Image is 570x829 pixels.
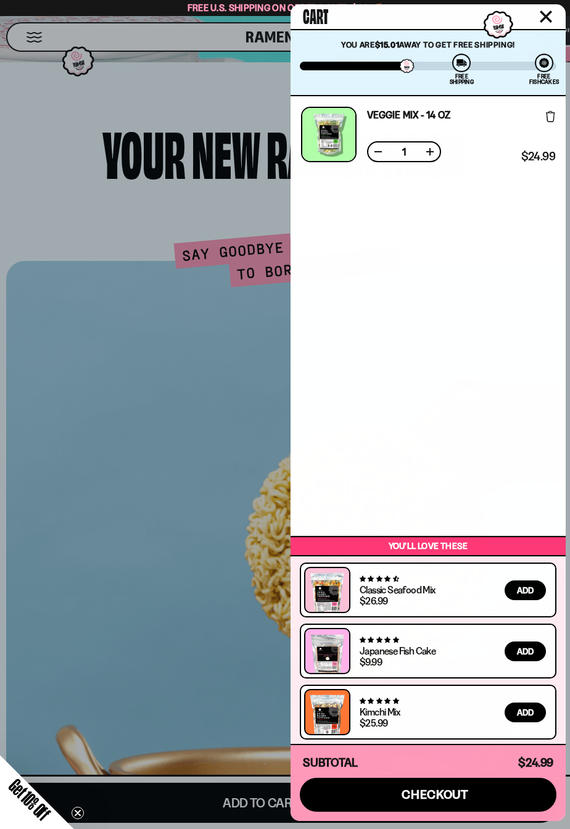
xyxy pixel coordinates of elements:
[394,147,414,157] span: 1
[521,151,555,162] span: $24.99
[300,778,556,812] button: checkout
[360,575,399,583] span: 4.68 stars
[360,645,436,657] a: Japanese Fish Cake
[360,718,387,728] div: $25.99
[188,2,383,14] span: Free U.S. Shipping on Orders over $40 🍜
[517,647,534,656] span: Add
[529,73,560,85] div: Free Fishcakes
[450,73,474,85] div: Free Shipping
[402,788,469,801] span: checkout
[360,636,399,644] span: 4.76 stars
[505,703,546,722] button: Add
[300,39,556,49] p: You are away to get Free Shipping!
[6,775,54,823] span: Get 10% Off
[505,641,546,661] button: Add
[517,708,534,717] span: Add
[375,39,400,49] strong: $15.01
[517,586,534,595] span: Add
[303,2,328,27] span: Cart
[537,7,555,26] button: Close cart
[360,596,387,606] div: $26.99
[294,540,563,552] p: You’ll love these
[360,697,399,705] span: 4.76 stars
[360,584,436,596] a: Classic Seafood Mix
[367,110,450,120] a: Veggie Mix - 14 OZ
[303,757,358,769] h4: Subtotal
[72,807,84,819] button: Close teaser
[360,657,382,667] div: $9.99
[518,756,553,770] span: $24.99
[505,580,546,600] button: Add
[360,706,400,718] a: Kimchi Mix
